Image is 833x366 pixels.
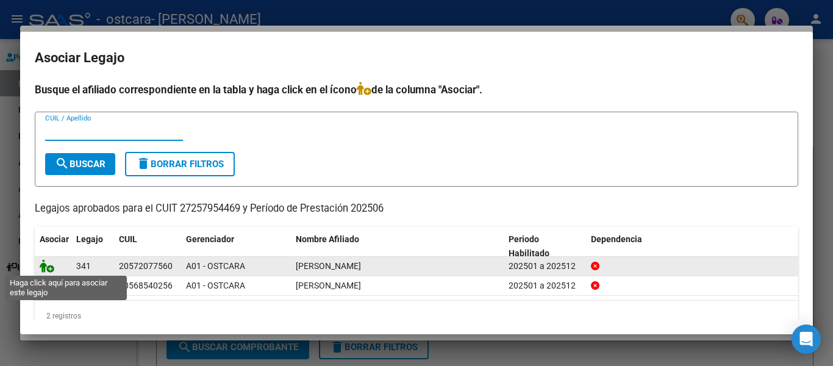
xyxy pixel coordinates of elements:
[35,46,798,70] h2: Asociar Legajo
[76,261,91,271] span: 341
[186,261,245,271] span: A01 - OSTCARA
[119,279,173,293] div: 20568540256
[296,261,361,271] span: GONZALEZ MATEO GREGORIO
[792,325,821,354] div: Open Intercom Messenger
[181,226,291,267] datatable-header-cell: Gerenciador
[35,201,798,217] p: Legajos aprobados para el CUIT 27257954469 y Período de Prestación 202506
[586,226,799,267] datatable-header-cell: Dependencia
[509,279,581,293] div: 202501 a 202512
[504,226,586,267] datatable-header-cell: Periodo Habilitado
[186,234,234,244] span: Gerenciador
[119,234,137,244] span: CUIL
[40,234,69,244] span: Asociar
[509,234,549,258] span: Periodo Habilitado
[125,152,235,176] button: Borrar Filtros
[45,153,115,175] button: Buscar
[296,281,361,290] span: PERALTA GENARO ENOC
[35,301,798,331] div: 2 registros
[76,281,91,290] span: 318
[55,156,70,171] mat-icon: search
[509,259,581,273] div: 202501 a 202512
[296,234,359,244] span: Nombre Afiliado
[114,226,181,267] datatable-header-cell: CUIL
[71,226,114,267] datatable-header-cell: Legajo
[291,226,504,267] datatable-header-cell: Nombre Afiliado
[55,159,105,170] span: Buscar
[591,234,642,244] span: Dependencia
[186,281,245,290] span: A01 - OSTCARA
[35,226,71,267] datatable-header-cell: Asociar
[136,156,151,171] mat-icon: delete
[76,234,103,244] span: Legajo
[35,82,798,98] h4: Busque el afiliado correspondiente en la tabla y haga click en el ícono de la columna "Asociar".
[119,259,173,273] div: 20572077560
[136,159,224,170] span: Borrar Filtros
